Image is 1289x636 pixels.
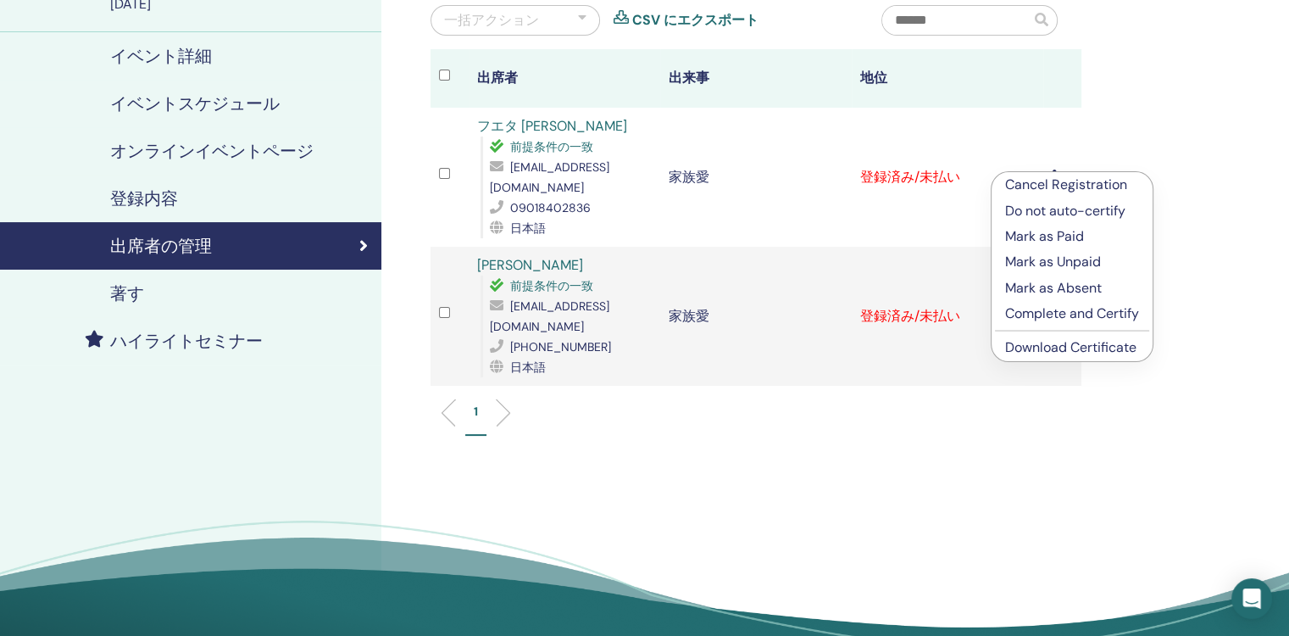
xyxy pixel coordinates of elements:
[490,159,609,195] span: [EMAIL_ADDRESS][DOMAIN_NAME]
[469,49,660,108] th: 出席者
[510,139,593,154] span: 前提条件の一致
[477,256,583,274] a: [PERSON_NAME]
[660,108,852,247] td: 家族愛
[110,331,263,351] h4: ハイライトセミナー
[110,141,314,161] h4: オンラインイベントページ
[477,117,627,135] a: フエタ [PERSON_NAME]
[510,360,546,375] span: 日本語
[1005,201,1139,221] p: Do not auto-certify
[1005,175,1139,195] p: Cancel Registration
[490,298,609,334] span: [EMAIL_ADDRESS][DOMAIN_NAME]
[110,93,280,114] h4: イベントスケジュール
[1005,278,1139,298] p: Mark as Absent
[510,278,593,293] span: 前提条件の一致
[1005,252,1139,272] p: Mark as Unpaid
[110,236,212,256] h4: 出席者の管理
[852,49,1043,108] th: 地位
[1005,338,1136,356] a: Download Certificate
[632,10,758,31] a: CSV にエクスポート
[1231,578,1272,619] div: インターコムメッセンジャーを開く
[110,283,144,304] h4: 著す
[1005,226,1139,247] p: Mark as Paid
[1005,304,1139,324] p: Complete and Certify
[660,247,852,386] td: 家族愛
[110,188,178,209] h4: 登録内容
[110,46,212,66] h4: イベント詳細
[444,10,539,31] div: 一括アクション
[660,49,852,108] th: 出来事
[510,339,611,354] span: [PHONE_NUMBER]
[510,200,591,215] span: 09018402836
[474,403,478,421] p: 1
[510,220,546,236] span: 日本語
